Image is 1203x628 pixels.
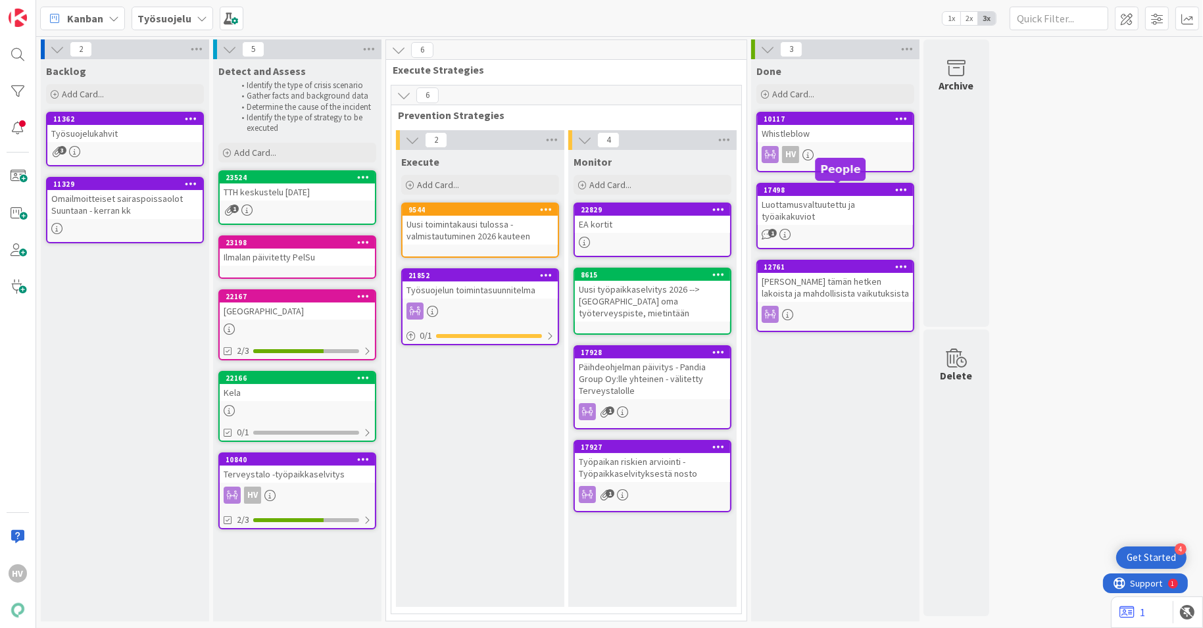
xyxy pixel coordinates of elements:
[411,42,433,58] span: 6
[417,179,459,191] span: Add Card...
[403,270,558,299] div: 21852Työsuojelun toimintasuunnitelma
[575,281,730,322] div: Uusi työpaikkaselvitys 2026 --> [GEOGRAPHIC_DATA] oma työterveyspiste, mietintään
[226,173,375,182] div: 23524
[47,125,203,142] div: Työsuojelukahvit
[230,205,239,213] span: 1
[758,261,913,302] div: 12761[PERSON_NAME] tämän hetken lakoista ja mahdollisista vaikutuksista
[220,291,375,320] div: 22167[GEOGRAPHIC_DATA]
[237,425,249,439] span: 0/1
[9,601,27,619] img: avatar
[960,12,978,25] span: 2x
[53,180,203,189] div: 11329
[606,489,614,498] span: 1
[398,109,725,122] span: Prevention Strategies
[820,163,860,176] h5: People
[220,249,375,266] div: Ilmalan päivitetty PelSu
[220,291,375,302] div: 22167
[403,281,558,299] div: Työsuojelun toimintasuunnitelma
[575,347,730,358] div: 17928
[47,178,203,190] div: 11329
[758,196,913,225] div: Luottamusvaltuutettu ja työaikakuviot
[758,125,913,142] div: Whistleblow
[574,155,612,168] span: Monitor
[226,292,375,301] div: 22167
[758,146,913,163] div: HV
[764,262,913,272] div: 12761
[220,372,375,384] div: 22166
[575,204,730,216] div: 22829
[420,329,432,343] span: 0 / 1
[780,41,802,57] span: 3
[758,184,913,225] div: 17498Luottamusvaltuutettu ja työaikakuviot
[772,88,814,100] span: Add Card...
[581,270,730,279] div: 8615
[67,11,103,26] span: Kanban
[943,12,960,25] span: 1x
[597,132,620,148] span: 4
[220,237,375,266] div: 23198Ilmalan päivitetty PelSu
[62,88,104,100] span: Add Card...
[764,185,913,195] div: 17498
[575,216,730,233] div: EA kortit
[220,487,375,504] div: HV
[47,113,203,125] div: 11362
[581,348,730,357] div: 17928
[237,513,249,527] span: 2/3
[220,454,375,483] div: 10840Terveystalo -työpaikkaselvitys
[575,453,730,482] div: Työpaikan riskien arviointi - Työpaikkaselvityksestä nosto
[764,114,913,124] div: 10117
[220,237,375,249] div: 23198
[226,374,375,383] div: 22166
[234,80,374,91] li: Identify the type of crisis scenario
[393,63,730,76] span: Execute Strategies
[220,183,375,201] div: TTH keskustelu [DATE]
[242,41,264,57] span: 5
[220,384,375,401] div: Kela
[1119,604,1145,620] a: 1
[234,102,374,112] li: Determine the cause of the incident
[575,269,730,322] div: 8615Uusi työpaikkaselvitys 2026 --> [GEOGRAPHIC_DATA] oma työterveyspiste, mietintään
[782,146,799,163] div: HV
[416,87,439,103] span: 6
[220,454,375,466] div: 10840
[978,12,996,25] span: 3x
[244,487,261,504] div: HV
[403,327,558,344] div: 0/1
[234,112,374,134] li: Identify the type of strategy to be executed
[575,441,730,453] div: 17927
[401,155,439,168] span: Execute
[758,113,913,142] div: 10117Whistleblow
[220,466,375,483] div: Terveystalo -työpaikkaselvitys
[220,302,375,320] div: [GEOGRAPHIC_DATA]
[1010,7,1108,30] input: Quick Filter...
[68,5,72,16] div: 1
[575,269,730,281] div: 8615
[137,12,191,25] b: Työsuojelu
[756,64,781,78] span: Done
[606,406,614,415] span: 1
[768,229,777,237] span: 1
[758,113,913,125] div: 10117
[425,132,447,148] span: 2
[1116,546,1187,569] div: Open Get Started checklist, remaining modules: 4
[226,238,375,247] div: 23198
[939,78,974,93] div: Archive
[403,216,558,245] div: Uusi toimintakausi tulossa - valmistautuminen 2026 kauteen
[9,9,27,27] img: Visit kanbanzone.com
[581,443,730,452] div: 17927
[218,64,306,78] span: Detect and Assess
[575,347,730,399] div: 17928Päihdeohjelman päivitys - Pandia Group Oy:lle yhteinen - välitetty Terveystalolle
[575,358,730,399] div: Päihdeohjelman päivitys - Pandia Group Oy:lle yhteinen - välitetty Terveystalolle
[220,172,375,201] div: 23524TTH keskustelu [DATE]
[575,441,730,482] div: 17927Työpaikan riskien arviointi - Työpaikkaselvityksestä nosto
[589,179,631,191] span: Add Card...
[220,172,375,183] div: 23524
[408,205,558,214] div: 9544
[941,368,973,383] div: Delete
[408,271,558,280] div: 21852
[234,91,374,101] li: Gather facts and background data
[226,455,375,464] div: 10840
[70,41,92,57] span: 2
[575,204,730,233] div: 22829EA kortit
[237,344,249,358] span: 2/3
